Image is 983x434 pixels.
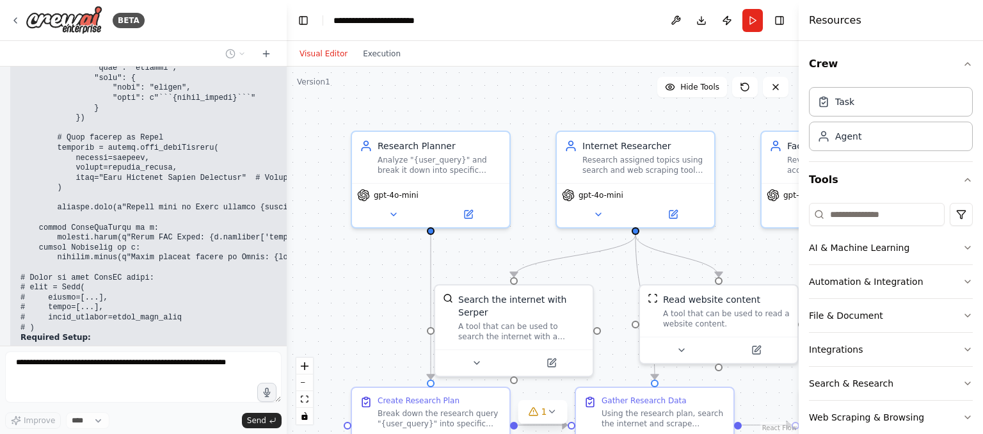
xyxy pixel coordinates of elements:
div: A tool that can be used to read a website content. [663,309,790,329]
span: gpt-4o-mini [579,190,623,200]
button: Execution [355,46,408,61]
g: Edge from 31d20276-c30e-4372-8e30-d122b1af3b94 to 500e29bd-2827-4f29-b2fb-1e96852b80ac [424,234,437,379]
span: Improve [24,415,55,426]
button: Open in side panel [515,355,587,371]
img: ScrapeWebsiteTool [648,293,658,303]
button: Start a new chat [256,46,276,61]
div: Fact Checker [787,140,911,152]
button: zoom out [296,374,313,391]
div: Research assigned topics using search and web scraping tools to gather comprehensive, accurate in... [582,155,707,175]
div: Crew [809,82,973,161]
button: AI & Machine Learning [809,231,973,264]
a: React Flow attribution [762,424,797,431]
span: Send [247,415,266,426]
h4: Resources [809,13,861,28]
button: zoom in [296,358,313,374]
button: 1 [518,400,568,424]
button: Integrations [809,333,973,366]
div: Gather Research Data [602,396,687,406]
button: Open in side panel [637,207,709,222]
strong: Required Setup: [20,333,91,342]
div: Search the internet with Serper [458,293,585,319]
span: gpt-4o-mini [783,190,828,200]
g: Edge from 500e29bd-2827-4f29-b2fb-1e96852b80ac to 3b32c930-8425-4bd7-bf31-0ff1c7812216 [518,419,567,431]
button: Search & Research [809,367,973,400]
nav: breadcrumb [333,14,444,27]
div: Research Planner [378,140,502,152]
button: Crew [809,46,973,82]
button: Click to speak your automation idea [257,383,276,402]
button: Tools [809,162,973,198]
div: Research PlannerAnalyze "{user_query}" and break it down into specific research topics and key qu... [351,131,511,229]
button: fit view [296,391,313,408]
g: Edge from c8c36a7c-3f48-4eeb-8eda-9669512d1415 to 3b32c930-8425-4bd7-bf31-0ff1c7812216 [629,234,661,379]
div: Create Research Plan [378,396,460,406]
button: Improve [5,412,61,429]
g: Edge from c8c36a7c-3f48-4eeb-8eda-9669512d1415 to 15413c38-5580-4a0f-bf2e-69dee919d325 [629,234,725,277]
g: Edge from c8c36a7c-3f48-4eeb-8eda-9669512d1415 to 5b07b3d5-f4b1-496f-978c-bfd096aa483d [507,234,642,277]
div: Version 1 [297,77,330,87]
div: A tool that can be used to search the internet with a search_query. Supports different search typ... [458,321,585,342]
button: Automation & Integration [809,265,973,298]
button: Open in side panel [720,342,792,358]
button: Web Scraping & Browsing [809,401,973,434]
button: toggle interactivity [296,408,313,424]
g: Edge from 3b32c930-8425-4bd7-bf31-0ff1c7812216 to 85f584ec-b5dc-4c97-aeca-74ff85b0ea04 [742,419,791,431]
button: Hide right sidebar [771,12,788,29]
div: React Flow controls [296,358,313,424]
div: Internet ResearcherResearch assigned topics using search and web scraping tools to gather compreh... [555,131,715,229]
span: 1 [541,405,547,418]
img: Logo [26,6,102,35]
button: Send [242,413,282,428]
div: Break down the research query "{user_query}" into specific topics and key questions that need inv... [378,408,502,429]
button: File & Document [809,299,973,332]
img: SerperDevTool [443,293,453,303]
span: Hide Tools [680,82,719,92]
button: Hide left sidebar [294,12,312,29]
button: Hide Tools [657,77,727,97]
div: Read website content [663,293,760,306]
div: SerperDevToolSearch the internet with SerperA tool that can be used to search the internet with a... [434,284,594,377]
div: Analyze "{user_query}" and break it down into specific research topics and key questions that nee... [378,155,502,175]
div: ScrapeWebsiteToolRead website contentA tool that can be used to read a website content. [639,284,799,364]
div: Fact CheckerReview research data for accuracy, identify inconsistencies, and flag potential misin... [760,131,920,229]
div: Review research data for accuracy, identify inconsistencies, and flag potential misinformation or... [787,155,911,175]
div: Using the research plan, search the internet and scrape relevant websites to collect comprehensiv... [602,408,726,429]
button: Visual Editor [292,46,355,61]
div: BETA [113,13,145,28]
button: Switch to previous chat [220,46,251,61]
div: Agent [835,130,861,143]
span: gpt-4o-mini [374,190,419,200]
button: Open in side panel [432,207,504,222]
div: Task [835,95,854,108]
div: Internet Researcher [582,140,707,152]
